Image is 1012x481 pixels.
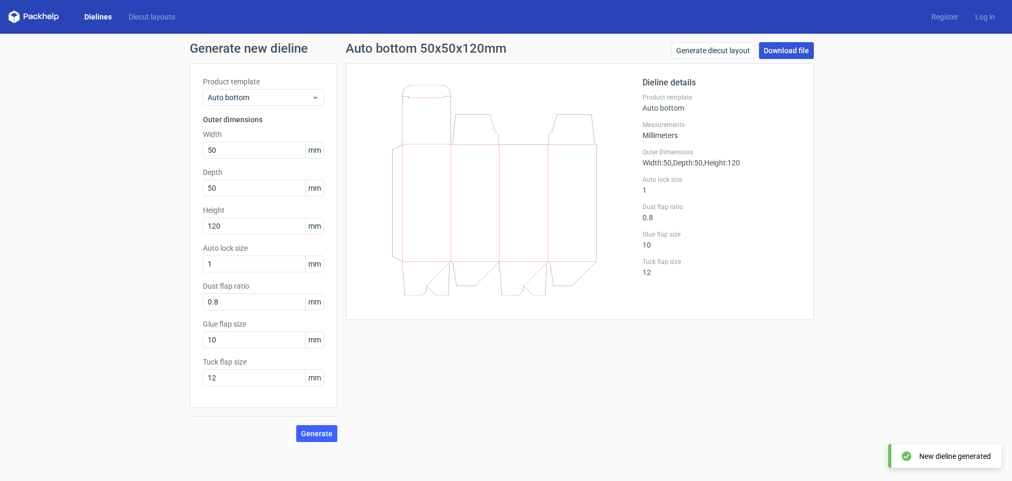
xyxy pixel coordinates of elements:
a: Register [923,12,967,22]
label: Dust flap ratio [643,203,801,211]
a: Log in [967,12,1004,22]
label: Glue flap size [643,230,801,239]
label: Glue flap size [203,319,324,329]
span: Auto bottom [208,92,312,103]
label: Product template [203,76,324,87]
span: Generate [301,430,333,437]
div: 10 [643,230,801,249]
span: mm [305,294,324,310]
span: mm [305,218,324,234]
div: 12 [643,258,801,277]
label: Dust flap ratio [203,281,324,291]
h2: Dieline details [643,76,801,89]
label: Product template [643,93,801,102]
div: Millimeters [643,121,801,140]
label: Outer Dimensions [643,148,801,156]
label: Width [203,129,324,140]
h1: Generate new dieline [190,42,822,55]
a: Dielines [76,12,120,22]
a: Generate diecut layout [672,42,755,59]
div: 0.8 [643,203,801,222]
label: Tuck flap size [643,258,801,266]
label: Auto lock size [203,243,324,253]
span: mm [305,370,324,386]
div: 1 [643,175,801,194]
div: Auto bottom [643,93,801,112]
label: Measurements [643,121,801,129]
div: New dieline generated [919,451,991,462]
span: mm [305,256,324,272]
span: mm [305,332,324,348]
a: Download file [759,42,814,59]
a: Diecut layouts [120,12,183,22]
label: Height [203,205,324,215]
span: mm [305,142,324,158]
h3: Outer dimensions [203,114,324,125]
h1: Auto bottom 50x50x120mm [346,42,507,55]
span: mm [305,180,324,196]
span: Width : 50 [643,159,672,167]
span: , Height : 120 [703,159,740,167]
span: , Depth : 50 [672,159,703,167]
label: Auto lock size [643,175,801,184]
button: Generate [296,425,337,442]
label: Depth [203,167,324,178]
label: Tuck flap size [203,357,324,367]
